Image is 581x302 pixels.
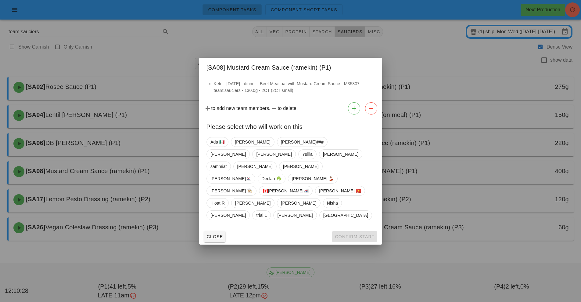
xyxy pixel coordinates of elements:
[235,198,270,208] span: [PERSON_NAME]
[281,198,316,208] span: [PERSON_NAME]
[323,211,368,220] span: [GEOGRAPHIC_DATA]
[256,211,267,220] span: trial 1
[210,174,251,183] span: [PERSON_NAME]🇰🇷
[277,211,313,220] span: [PERSON_NAME]
[319,186,361,195] span: [PERSON_NAME] 🇻🇳
[210,150,246,159] span: [PERSON_NAME]
[204,231,226,242] button: Close
[281,137,323,147] span: [PERSON_NAME]###
[235,137,270,147] span: [PERSON_NAME]
[256,150,292,159] span: [PERSON_NAME]
[283,162,318,171] span: [PERSON_NAME]
[237,162,272,171] span: [PERSON_NAME]
[210,198,225,208] span: H'oat R
[206,234,223,239] span: Close
[210,137,224,147] span: Ada 🇲🇽
[210,186,253,195] span: [PERSON_NAME] 👨🏼‍🍳
[199,100,382,117] div: to add new team members. to delete.
[323,150,358,159] span: [PERSON_NAME]
[210,211,246,220] span: [PERSON_NAME]
[302,150,312,159] span: Yullia
[263,186,309,195] span: 🇨🇦[PERSON_NAME]🇰🇷
[327,198,338,208] span: Nisha
[199,58,382,75] div: [SA08] Mustard Cream Sauce (ramekin) (P1)
[199,117,382,135] div: Please select who will work on this
[261,174,281,183] span: Declan ☘️
[210,162,227,171] span: sammiat
[292,174,334,183] span: [PERSON_NAME] 💃🏽
[214,80,375,94] li: Keto - [DATE] - dinner - Beef Meatloaf with Mustard Cream Sauce - M35807 - team:sauciers - 130.0g...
